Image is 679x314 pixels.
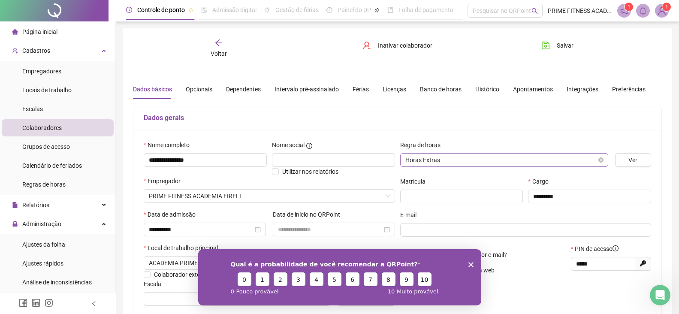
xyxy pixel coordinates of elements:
span: close-circle [598,157,604,163]
span: Admissão digital [212,6,257,13]
span: Administração [22,220,61,227]
span: Empregadores [22,68,61,75]
div: Dependentes [226,85,261,94]
span: Análise de inconsistências [22,279,92,286]
iframe: Pesquisa da QRPoint [198,249,481,305]
span: facebook [19,299,27,307]
span: user-add [12,48,18,54]
span: info-circle [613,245,619,251]
div: Banco de horas [420,85,462,94]
button: Salvar [535,39,580,52]
span: Nome social [272,140,305,150]
span: Locais de trabalho [22,87,72,94]
img: 24224 [655,4,668,17]
span: save [541,41,550,50]
span: 1 [665,4,668,10]
span: Escalas [22,106,43,112]
label: Local de trabalho principal [144,243,223,253]
iframe: Intercom live chat [650,285,670,305]
label: Matrícula [400,177,431,186]
span: Ver [628,155,637,165]
span: info-circle [306,143,312,149]
h5: Dados gerais [144,113,651,123]
label: E-mail [400,210,422,220]
span: Cadastros [22,47,50,54]
div: Apontamentos [513,85,553,94]
span: clock-circle [126,7,132,13]
span: Página inicial [22,28,57,35]
div: Férias [353,85,369,94]
span: PRIME FITNESS ACADEMIA EIRELI [548,6,612,15]
span: Colaboradores [22,124,62,131]
span: Utilizar nos relatórios [282,168,338,175]
label: Empregador [144,176,186,186]
span: 1 [628,4,631,10]
span: Regras de horas [22,181,66,188]
label: Nome completo [144,140,195,150]
span: Colaborador externo? [154,271,212,278]
div: Histórico [475,85,499,94]
button: Inativar colaborador [356,39,439,52]
span: Grupos de acesso [22,143,70,150]
sup: 1 [625,3,633,11]
span: PRIME FITNESS ACADEMIA EIRELI [149,190,390,202]
span: search [531,8,538,14]
span: Inativar colaborador [378,41,432,50]
span: Relatórios [22,202,49,208]
span: Calendário de feriados [22,162,82,169]
div: Licenças [383,85,406,94]
span: pushpin [188,8,193,13]
span: PIN de acesso [575,244,619,254]
label: Regra de horas [400,140,446,150]
label: Data de admissão [144,210,201,219]
span: linkedin [32,299,40,307]
span: Gestão de férias [275,6,319,13]
span: Ajustes rápidos [22,260,63,267]
span: sun [264,7,270,13]
span: dashboard [326,7,332,13]
span: Ajustes da folha [22,241,65,248]
span: home [12,29,18,35]
label: Cargo [528,177,554,186]
span: AV. PEQUENO PRINCIPE 561 [149,257,325,269]
span: bell [639,7,647,15]
span: book [387,7,393,13]
span: lock [12,221,18,227]
span: instagram [45,299,53,307]
span: left [91,301,97,307]
span: Voltar [211,50,227,57]
span: Controle de ponto [137,6,185,13]
span: Folha de pagamento [398,6,453,13]
span: Painel do DP [338,6,371,13]
button: Ver [615,153,651,167]
label: Escala [144,279,167,289]
div: Intervalo pré-assinalado [275,85,339,94]
span: Horas Extras [405,154,603,166]
span: file-done [201,7,207,13]
label: Data de início no QRPoint [273,210,346,219]
span: file [12,202,18,208]
div: Preferências [612,85,646,94]
span: Salvar [557,41,573,50]
span: user-delete [362,41,371,50]
span: arrow-left [214,39,223,47]
div: Dados básicos [133,85,172,94]
sup: Atualize o seu contato no menu Meus Dados [662,3,671,11]
span: notification [620,7,628,15]
div: Opcionais [186,85,212,94]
